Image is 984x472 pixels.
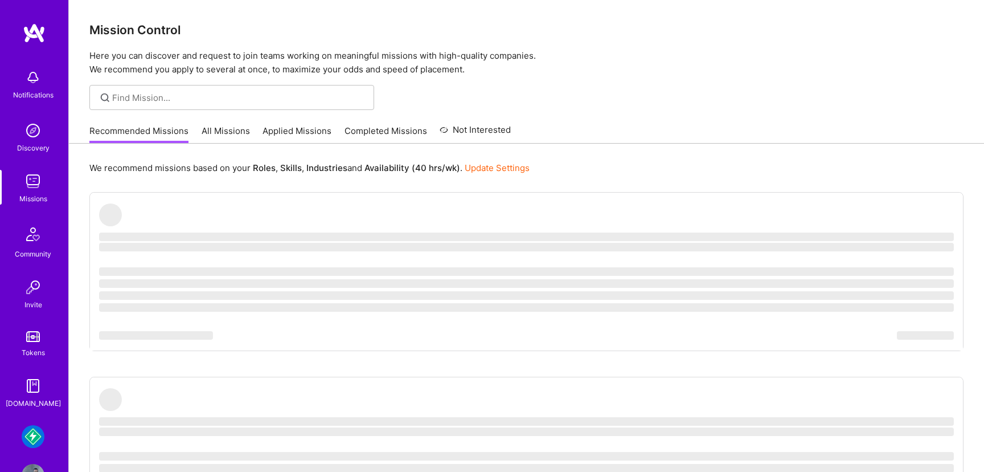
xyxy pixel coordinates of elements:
[26,331,40,342] img: tokens
[280,162,302,173] b: Skills
[19,221,47,248] img: Community
[22,119,44,142] img: discovery
[345,125,427,144] a: Completed Missions
[24,299,42,311] div: Invite
[22,375,44,397] img: guide book
[263,125,331,144] a: Applied Missions
[465,162,530,173] a: Update Settings
[89,162,530,174] p: We recommend missions based on your , , and .
[15,248,51,260] div: Community
[440,123,511,144] a: Not Interested
[364,162,460,173] b: Availability (40 hrs/wk)
[253,162,276,173] b: Roles
[89,49,963,76] p: Here you can discover and request to join teams working on meaningful missions with high-quality ...
[22,170,44,193] img: teamwork
[99,91,112,104] i: icon SearchGrey
[22,276,44,299] img: Invite
[13,89,54,101] div: Notifications
[6,397,61,409] div: [DOMAIN_NAME]
[202,125,250,144] a: All Missions
[89,125,188,144] a: Recommended Missions
[23,23,46,43] img: logo
[306,162,347,173] b: Industries
[22,347,45,359] div: Tokens
[112,92,366,104] input: Find Mission...
[22,425,44,448] img: Mudflap: Fintech for Trucking
[89,23,963,37] h3: Mission Control
[17,142,50,154] div: Discovery
[19,425,47,448] a: Mudflap: Fintech for Trucking
[19,193,47,205] div: Missions
[22,66,44,89] img: bell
